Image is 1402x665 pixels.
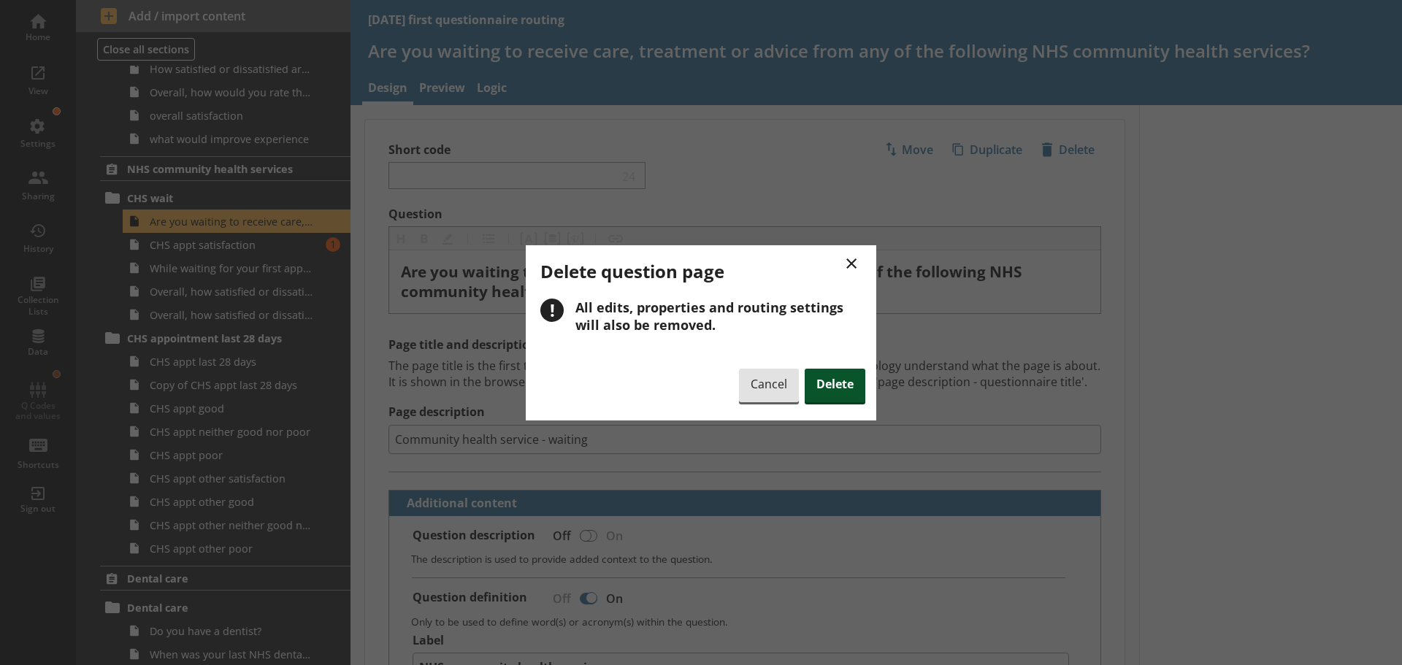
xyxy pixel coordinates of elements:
h2: Delete question page [540,259,865,283]
button: × [838,246,865,279]
div: ! [540,299,564,322]
div: All edits, properties and routing settings will also be removed. [575,299,865,334]
button: Delete [805,369,865,402]
button: Cancel [739,369,799,402]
